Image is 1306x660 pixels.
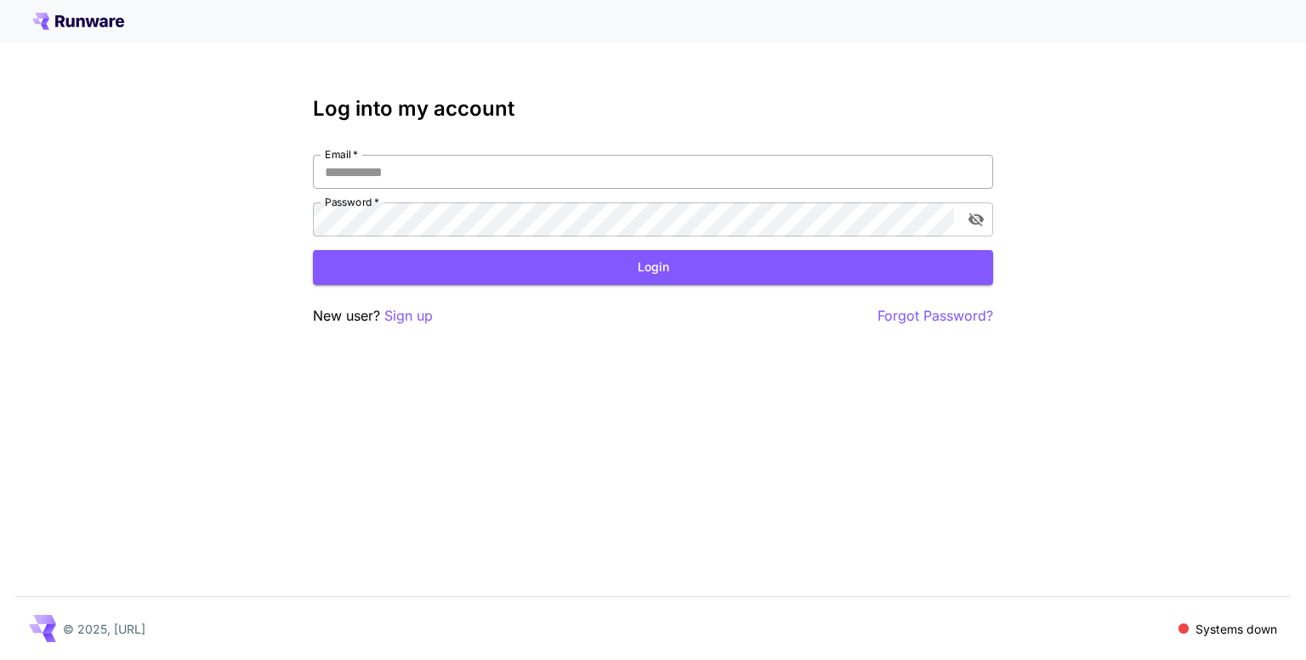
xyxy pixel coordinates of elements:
[1195,620,1277,638] p: Systems down
[313,305,433,327] p: New user?
[325,195,379,209] label: Password
[325,147,358,162] label: Email
[384,305,433,327] button: Sign up
[313,250,993,285] button: Login
[877,305,993,327] button: Forgot Password?
[961,204,991,235] button: toggle password visibility
[63,620,145,638] p: © 2025, [URL]
[313,97,993,121] h3: Log into my account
